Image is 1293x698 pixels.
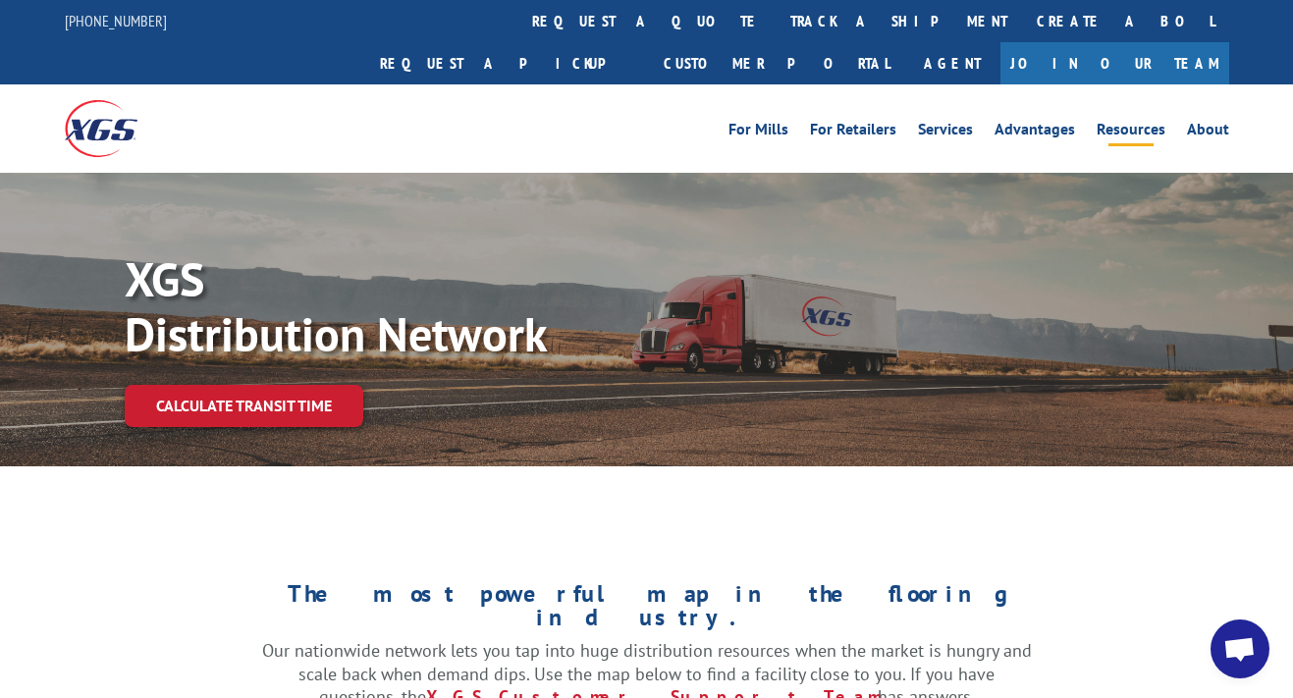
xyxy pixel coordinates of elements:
[904,42,1000,84] a: Agent
[1097,122,1165,143] a: Resources
[1000,42,1229,84] a: Join Our Team
[65,11,167,30] a: [PHONE_NUMBER]
[810,122,896,143] a: For Retailers
[728,122,788,143] a: For Mills
[649,42,904,84] a: Customer Portal
[1211,619,1269,678] a: Open chat
[365,42,649,84] a: Request a pickup
[995,122,1075,143] a: Advantages
[1187,122,1229,143] a: About
[262,582,1032,639] h1: The most powerful map in the flooring industry.
[125,385,363,427] a: Calculate transit time
[918,122,973,143] a: Services
[125,251,714,361] p: XGS Distribution Network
